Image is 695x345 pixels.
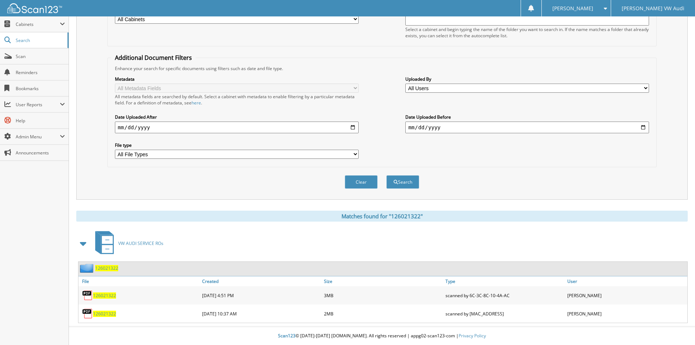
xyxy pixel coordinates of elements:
label: Date Uploaded After [115,114,359,120]
a: 126021322 [93,311,116,317]
span: [PERSON_NAME] [552,6,593,11]
div: Select a cabinet and begin typing the name of the folder you want to search in. If the name match... [405,26,649,39]
a: Type [444,276,565,286]
input: end [405,122,649,133]
span: Announcements [16,150,65,156]
label: File type [115,142,359,148]
img: PDF.png [82,290,93,301]
a: VW AUDI SERVICE ROs [91,229,163,258]
span: Bookmarks [16,85,65,92]
label: Uploaded By [405,76,649,82]
iframe: Chat Widget [659,310,695,345]
span: Search [16,37,64,43]
input: start [115,122,359,133]
div: [DATE] 4:51 PM [200,288,322,303]
a: here [192,100,201,106]
label: Date Uploaded Before [405,114,649,120]
span: Reminders [16,69,65,76]
div: [PERSON_NAME] [565,306,687,321]
span: Help [16,118,65,124]
button: Clear [345,175,378,189]
div: scanned by [MAC_ADDRESS] [444,306,565,321]
span: [PERSON_NAME] VW Audi [622,6,684,11]
img: PDF.png [82,308,93,319]
span: User Reports [16,101,60,108]
span: Admin Menu [16,134,60,140]
div: Enhance your search for specific documents using filters such as date and file type. [111,65,653,72]
span: Scan123 [278,333,296,339]
span: Cabinets [16,21,60,27]
a: Privacy Policy [459,333,486,339]
div: [DATE] 10:37 AM [200,306,322,321]
div: © [DATE]-[DATE] [DOMAIN_NAME]. All rights reserved | appg02-scan123-com | [69,327,695,345]
span: Scan [16,53,65,60]
a: File [78,276,200,286]
div: Matches found for "126021322" [76,211,688,222]
div: All metadata fields are searched by default. Select a cabinet with metadata to enable filtering b... [115,93,359,106]
a: Created [200,276,322,286]
a: 126021322 [95,265,118,271]
span: VW AUDI SERVICE ROs [118,240,163,246]
div: scanned by 6C-3C-8C-10-4A-AC [444,288,565,303]
img: folder2.png [80,264,95,273]
div: [PERSON_NAME] [565,288,687,303]
a: Size [322,276,444,286]
label: Metadata [115,76,359,82]
button: Search [386,175,419,189]
div: 2MB [322,306,444,321]
a: User [565,276,687,286]
legend: Additional Document Filters [111,54,196,62]
a: 126021322 [93,292,116,299]
img: scan123-logo-white.svg [7,3,62,13]
div: 3MB [322,288,444,303]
